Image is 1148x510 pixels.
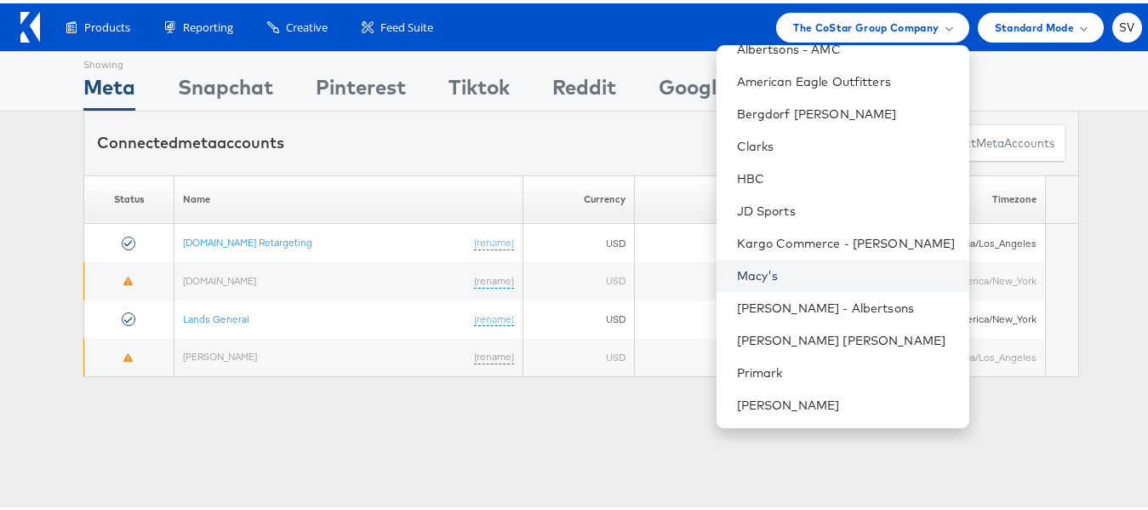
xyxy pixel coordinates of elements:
[183,347,257,359] a: [PERSON_NAME]
[84,172,174,221] th: Status
[737,199,956,216] a: JD Sports
[523,259,635,297] td: USD
[737,393,956,410] a: [PERSON_NAME]
[474,347,514,361] a: (rename)
[380,16,433,32] span: Feed Suite
[83,49,135,69] div: Showing
[737,296,956,313] a: [PERSON_NAME] - Albertsons
[183,309,249,322] a: Lands General
[183,271,256,284] a: [DOMAIN_NAME]
[178,129,217,149] span: meta
[919,121,1065,159] button: ConnectmetaAccounts
[793,15,939,33] span: The CoStar Group Company
[634,172,829,221] th: ID
[523,297,635,335] td: USD
[737,135,956,152] a: Clarks
[659,69,728,107] div: Google
[737,329,956,346] a: [PERSON_NAME] [PERSON_NAME]
[737,264,956,281] a: Macy's
[995,15,1074,33] span: Standard Mode
[523,221,635,259] td: USD
[552,69,616,107] div: Reddit
[1119,19,1135,30] span: SV
[523,172,635,221] th: Currency
[737,37,956,54] a: Albertsons - AMC
[474,271,514,285] a: (rename)
[474,309,514,324] a: (rename)
[976,132,1004,148] span: meta
[737,232,956,249] a: Kargo Commerce - [PERSON_NAME]
[84,16,130,32] span: Products
[183,232,312,245] a: [DOMAIN_NAME] Retargeting
[83,69,135,107] div: Meta
[316,69,406,107] div: Pinterest
[634,335,829,373] td: 344502996785698
[634,221,829,259] td: 10154279280445977
[634,297,829,335] td: 361709263954924
[183,16,233,32] span: Reporting
[737,102,956,119] a: Bergdorf [PERSON_NAME]
[523,335,635,373] td: USD
[174,172,523,221] th: Name
[448,69,510,107] div: Tiktok
[286,16,328,32] span: Creative
[178,69,273,107] div: Snapchat
[737,70,956,87] a: American Eagle Outfitters
[737,167,956,184] a: HBC
[634,259,829,297] td: 620101399253392
[97,129,284,151] div: Connected accounts
[737,361,956,378] a: Primark
[474,232,514,247] a: (rename)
